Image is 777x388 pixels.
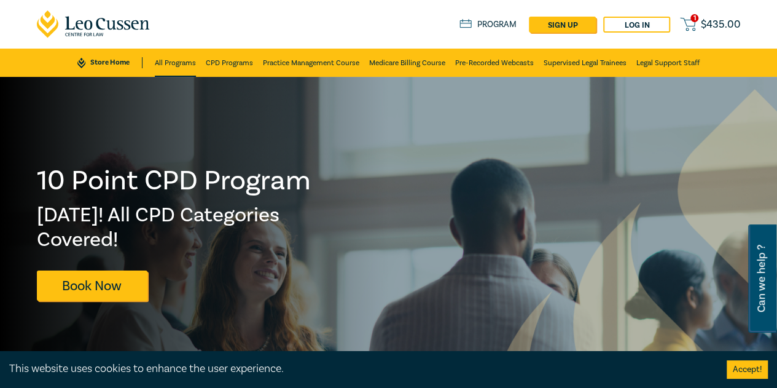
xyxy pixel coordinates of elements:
[369,49,445,77] a: Medicare Billing Course
[603,17,670,33] a: Log in
[727,360,768,379] button: Accept cookies
[37,271,147,301] a: Book Now
[636,49,700,77] a: Legal Support Staff
[529,17,596,33] a: sign up
[77,57,142,68] a: Store Home
[459,19,517,30] a: Program
[701,19,741,30] span: $ 435.00
[544,49,627,77] a: Supervised Legal Trainees
[9,361,708,377] div: This website uses cookies to enhance the user experience.
[690,14,698,22] span: 1
[263,49,359,77] a: Practice Management Course
[155,49,196,77] a: All Programs
[37,165,312,197] h1: 10 Point CPD Program
[37,203,312,252] h2: [DATE]! All CPD Categories Covered!
[206,49,253,77] a: CPD Programs
[756,232,767,325] span: Can we help ?
[455,49,534,77] a: Pre-Recorded Webcasts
